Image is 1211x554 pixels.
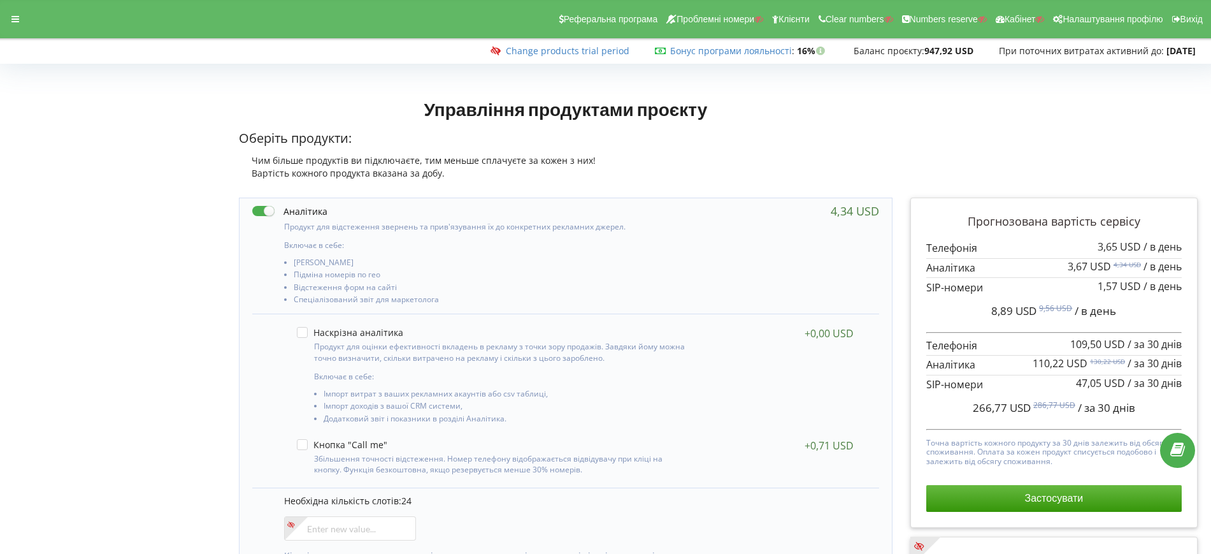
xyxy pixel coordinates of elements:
[1143,259,1182,273] span: / в день
[564,14,658,24] span: Реферальна програма
[926,241,1182,256] p: Телефонія
[239,154,892,167] div: Чим більше продуктів ви підключаєте, тим меньше сплачуєте за кожен з них!
[294,270,691,282] li: Підміна номерів по гео
[1128,356,1182,370] span: / за 30 днів
[1076,376,1125,390] span: 47,05 USD
[854,45,924,57] span: Баланс проєкту:
[797,45,828,57] strong: 16%
[252,205,327,218] label: Аналітика
[294,295,691,307] li: Спеціалізований звіт для маркетолога
[926,339,1182,353] p: Телефонія
[991,303,1036,318] span: 8,89 USD
[1039,303,1072,314] sup: 9,56 USD
[324,402,687,414] li: Імпорт доходів з вашої CRM системи,
[284,221,691,232] p: Продукт для відстеження звернень та прив'язування їх до конкретних рекламних джерел.
[314,371,687,382] p: Включає в себе:
[926,281,1182,295] p: SIP-номери
[1143,240,1182,254] span: / в день
[314,341,687,363] p: Продукт для оцінки ефективності вкладень в рекламу з точки зору продажів. Завдяки йому можна точн...
[284,495,866,507] p: Необхідна кількість слотів:
[297,439,387,450] label: Кнопка "Call me"
[670,45,792,57] a: Бонус програми лояльності
[926,214,1182,230] p: Прогнозована вартість сервісу
[1114,260,1141,269] sup: 4,34 USD
[1078,400,1135,415] span: / за 30 днів
[831,205,879,217] div: 4,34 USD
[926,377,1182,392] p: SIP-номери
[677,14,754,24] span: Проблемні номери
[1033,400,1075,411] sup: 286,77 USD
[1098,279,1141,293] span: 1,57 USD
[1005,14,1036,24] span: Кабінет
[926,358,1182,372] p: Аналітика
[1090,357,1125,366] sup: 130,22 USD
[294,258,691,270] li: [PERSON_NAME]
[910,14,978,24] span: Numbers reserve
[805,439,854,452] div: +0,71 USD
[670,45,794,57] span: :
[1180,14,1203,24] span: Вихід
[284,516,416,541] input: Enter new value...
[1143,279,1182,293] span: / в день
[294,283,691,295] li: Відстеження форм на сайті
[314,453,687,475] p: Збільшення точності відстеження. Номер телефону відображається відвідувачу при кліці на кнопку. Ф...
[324,390,687,402] li: Імпорт витрат з ваших рекламних акаунтів або csv таблиці,
[999,45,1164,57] span: При поточних витратах активний до:
[1068,259,1111,273] span: 3,67 USD
[284,240,691,251] p: Включає в себе:
[297,327,403,338] label: Наскрізна аналітика
[926,261,1182,275] p: Аналітика
[1070,337,1125,351] span: 109,50 USD
[239,167,892,180] div: Вартість кожного продукта вказана за добу.
[506,45,629,57] a: Change products trial period
[973,400,1031,415] span: 266,77 USD
[1128,376,1182,390] span: / за 30 днів
[826,14,884,24] span: Clear numbers
[1075,303,1116,318] span: / в день
[778,14,810,24] span: Клієнти
[926,435,1182,466] p: Точна вартість кожного продукту за 30 днів залежить від обсягу споживання. Оплата за кожен продук...
[324,414,687,426] li: Додатковий звіт і показники в розділі Аналітика.
[239,129,892,148] p: Оберіть продукти:
[926,485,1182,512] button: Застосувати
[1033,356,1087,370] span: 110,22 USD
[1098,240,1141,254] span: 3,65 USD
[805,327,854,340] div: +0,00 USD
[1166,45,1196,57] strong: [DATE]
[239,98,892,120] h1: Управління продуктами проєкту
[401,495,412,507] span: 24
[1063,14,1163,24] span: Налаштування профілю
[1128,337,1182,351] span: / за 30 днів
[924,45,973,57] strong: 947,92 USD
